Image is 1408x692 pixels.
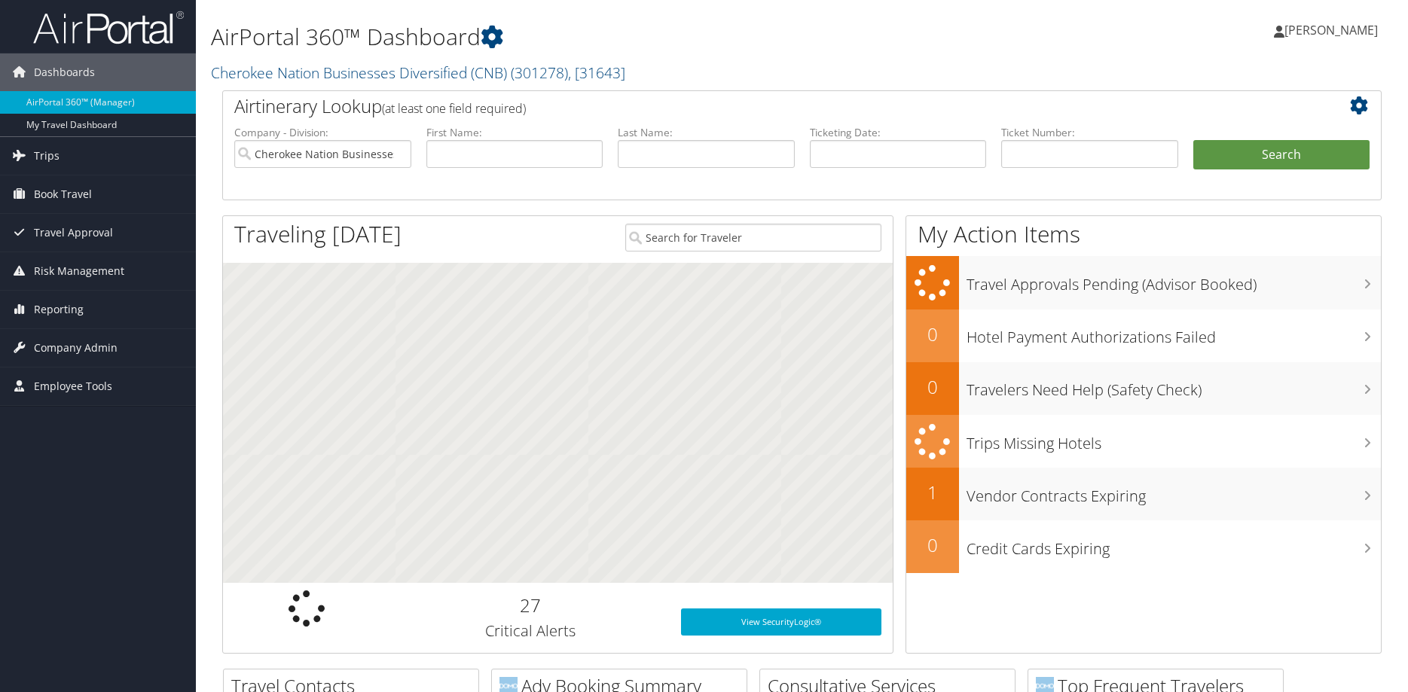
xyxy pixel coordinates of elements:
[34,252,124,290] span: Risk Management
[34,137,60,175] span: Trips
[382,100,526,117] span: (at least one field required)
[234,125,411,140] label: Company - Division:
[967,478,1382,507] h3: Vendor Contracts Expiring
[967,267,1382,295] h3: Travel Approvals Pending (Advisor Booked)
[234,93,1273,119] h2: Airtinerary Lookup
[234,218,402,250] h1: Traveling [DATE]
[906,520,1382,573] a: 0Credit Cards Expiring
[967,425,1382,454] h3: Trips Missing Hotels
[906,322,959,347] h2: 0
[402,620,658,642] h3: Critical Alerts
[906,415,1382,468] a: Trips Missing Hotels
[34,329,118,367] span: Company Admin
[967,531,1382,559] h3: Credit Cards Expiring
[906,362,1382,415] a: 0Travelers Need Help (Safety Check)
[906,532,959,558] h2: 0
[906,218,1382,250] h1: My Action Items
[906,468,1382,520] a: 1Vendor Contracts Expiring
[967,319,1382,348] h3: Hotel Payment Authorizations Failed
[1274,8,1393,53] a: [PERSON_NAME]
[511,62,568,83] span: ( 301278 )
[810,125,987,140] label: Ticketing Date:
[906,480,959,505] h2: 1
[1284,22,1378,38] span: [PERSON_NAME]
[33,10,184,45] img: airportal-logo.png
[1193,140,1370,170] button: Search
[967,372,1382,401] h3: Travelers Need Help (Safety Check)
[211,62,625,83] a: Cherokee Nation Businesses Diversified (CNB)
[34,53,95,91] span: Dashboards
[34,367,112,405] span: Employee Tools
[402,593,658,618] h2: 27
[426,125,603,140] label: First Name:
[568,62,625,83] span: , [ 31643 ]
[34,291,84,328] span: Reporting
[1001,125,1178,140] label: Ticket Number:
[906,256,1382,309] a: Travel Approvals Pending (Advisor Booked)
[34,175,92,213] span: Book Travel
[906,374,959,400] h2: 0
[906,309,1382,362] a: 0Hotel Payment Authorizations Failed
[625,224,882,251] input: Search for Traveler
[211,21,999,53] h1: AirPortal 360™ Dashboard
[34,214,113,251] span: Travel Approval
[681,608,881,636] a: View SecurityLogic®
[618,125,795,140] label: Last Name:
